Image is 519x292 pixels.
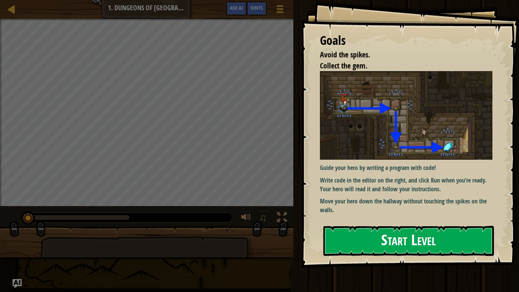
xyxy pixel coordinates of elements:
[230,4,243,11] span: Ask AI
[320,49,370,60] span: Avoid the spikes.
[320,32,492,49] div: Goals
[271,2,290,19] button: Show game menu
[320,163,492,172] p: Guide your hero by writing a program with code!
[13,279,22,288] button: Ask AI
[274,211,290,226] button: Toggle fullscreen
[320,60,367,71] span: Collect the gem.
[310,60,491,71] li: Collect the gem.
[250,4,263,11] span: Hints
[239,211,254,226] button: Adjust volume
[259,212,267,223] span: ♫
[323,226,494,256] button: Start Level
[258,211,271,226] button: ♫
[310,49,491,60] li: Avoid the spikes.
[320,71,492,160] img: Dungeons of kithgard
[320,176,492,194] p: Write code in the editor on the right, and click Run when you’re ready. Your hero will read it an...
[226,2,247,16] button: Ask AI
[320,197,492,214] p: Move your hero down the hallway without touching the spikes on the walls.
